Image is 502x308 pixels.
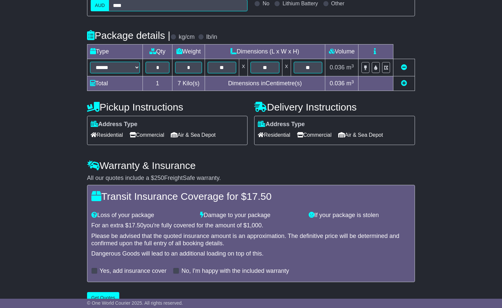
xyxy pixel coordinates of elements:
[91,191,411,202] h4: Transit Insurance Coverage for $
[91,250,411,258] div: Dangerous Goods will lead to an additional loading on top of this.
[330,80,345,87] span: 0.036
[331,0,345,7] label: Other
[87,300,183,306] span: © One World Courier 2025. All rights reserved.
[305,212,414,219] div: If your package is stolen
[87,292,120,304] button: Get Quotes
[258,130,290,140] span: Residential
[179,34,195,41] label: kg/cm
[197,212,305,219] div: Damage to your package
[87,30,170,41] h4: Package details |
[351,79,354,84] sup: 3
[205,44,325,59] td: Dimensions (L x W x H)
[171,130,216,140] span: Air & Sea Depot
[87,175,415,182] div: All our quotes include a $ FreightSafe warranty.
[143,76,172,91] td: 1
[172,44,205,59] td: Weight
[297,130,332,140] span: Commercial
[91,130,123,140] span: Residential
[282,59,291,76] td: x
[130,130,164,140] span: Commercial
[247,222,262,229] span: 1,000
[282,0,318,7] label: Lithium Battery
[91,222,411,229] div: For an extra $ you're fully covered for the amount of $ .
[87,102,248,113] h4: Pickup Instructions
[258,121,305,128] label: Address Type
[351,63,354,68] sup: 3
[346,80,354,87] span: m
[154,175,164,181] span: 250
[205,76,325,91] td: Dimensions in Centimetre(s)
[181,268,289,275] label: No, I'm happy with the included warranty
[91,121,138,128] label: Address Type
[346,64,354,71] span: m
[87,160,415,171] h4: Warranty & Insurance
[401,64,407,71] a: Remove this item
[325,44,358,59] td: Volume
[254,102,415,113] h4: Delivery Instructions
[338,130,383,140] span: Air & Sea Depot
[87,44,143,59] td: Type
[87,76,143,91] td: Total
[172,76,205,91] td: Kilo(s)
[262,0,269,7] label: No
[330,64,345,71] span: 0.036
[401,80,407,87] a: Add new item
[143,44,172,59] td: Qty
[239,59,248,76] td: x
[177,80,181,87] span: 7
[129,222,144,229] span: 17.50
[100,268,166,275] label: Yes, add insurance cover
[88,212,197,219] div: Loss of your package
[247,191,271,202] span: 17.50
[91,233,411,247] div: Please be advised that the quoted insurance amount is an approximation. The definitive price will...
[206,34,217,41] label: lb/in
